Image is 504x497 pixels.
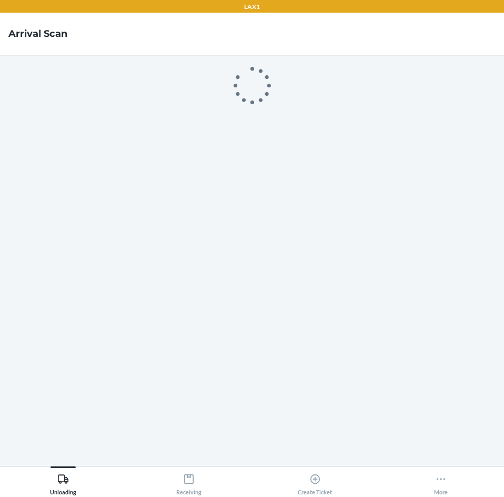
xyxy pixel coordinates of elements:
[434,469,448,495] div: More
[8,27,67,41] h4: Arrival Scan
[244,2,260,12] p: LAX1
[252,466,378,495] button: Create Ticket
[126,466,253,495] button: Receiving
[298,469,332,495] div: Create Ticket
[50,469,76,495] div: Unloading
[176,469,201,495] div: Receiving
